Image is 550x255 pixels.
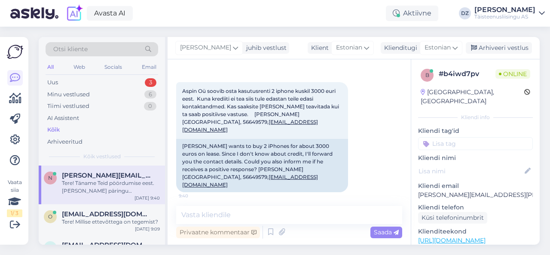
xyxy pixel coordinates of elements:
span: neeme.nurm@klick.ee [62,172,151,179]
img: explore-ai [65,4,83,22]
span: Estonian [336,43,362,52]
p: Kliendi nimi [418,154,533,163]
span: [PERSON_NAME] [180,43,231,52]
div: 1 / 3 [7,209,22,217]
span: Aspin Oü soovib osta kasutusrenti 2 iphone kuskil 3000 euri eest. Kuna krediiti ei tea siis tule ... [182,88,340,133]
span: O [48,213,52,220]
a: [PERSON_NAME]Täisteenusliisingu AS [474,6,545,20]
div: Tere! Täname Teid pöördumise eest. [PERSON_NAME] päringu [PERSON_NAME] kontaktandmed edastanud me... [62,179,160,195]
div: [PERSON_NAME] wants to buy 2 iPhones for about 3000 euros on lease. Since I don't know about cred... [176,139,348,192]
p: Kliendi email [418,181,533,190]
p: [PERSON_NAME][EMAIL_ADDRESS][PERSON_NAME][DOMAIN_NAME] [418,190,533,200]
div: [DATE] 9:09 [135,226,160,232]
div: Küsi telefoninumbrit [418,212,487,224]
span: n [48,244,52,251]
div: [PERSON_NAME] [474,6,535,13]
div: juhib vestlust [243,43,287,52]
div: Klient [308,43,329,52]
div: [GEOGRAPHIC_DATA], [GEOGRAPHIC_DATA] [421,88,524,106]
div: Email [140,61,158,73]
a: Avasta AI [87,6,133,21]
div: Tere! Millise ettevõttega on tegemist? [62,218,160,226]
input: Lisa tag [418,137,533,150]
span: natalja.sikorskaja@tele2.com [62,241,151,249]
div: Klienditugi [381,43,417,52]
div: Arhiveeri vestlus [466,42,532,54]
img: Askly Logo [7,44,23,60]
span: Estonian [425,43,451,52]
span: b [425,72,429,78]
div: All [46,61,55,73]
div: 3 [145,78,156,87]
div: Privaatne kommentaar [176,227,260,238]
div: 6 [144,90,156,99]
span: Otsi kliente [53,45,88,54]
div: Täisteenusliisingu AS [474,13,535,20]
div: Kliendi info [418,114,533,121]
div: # b4iwd7pv [439,69,495,79]
span: 9:40 [179,193,211,199]
div: [DATE] 9:40 [134,195,160,201]
p: Klienditeekond [418,227,533,236]
span: n [48,175,52,181]
p: Kliendi tag'id [418,126,533,135]
div: AI Assistent [47,114,79,123]
span: Kõik vestlused [83,153,121,160]
div: Arhiveeritud [47,138,82,146]
p: Kliendi telefon [418,203,533,212]
div: 0 [144,102,156,111]
span: Oskar100@mail.ee [62,210,151,218]
div: DZ [459,7,471,19]
div: Minu vestlused [47,90,90,99]
span: Online [495,69,530,79]
div: Socials [103,61,124,73]
a: [URL][DOMAIN_NAME] [418,237,486,244]
div: Web [72,61,87,73]
div: Uus [47,78,58,87]
div: Aktiivne [386,6,438,21]
div: Tiimi vestlused [47,102,89,111]
span: Saada [374,228,399,236]
input: Lisa nimi [419,166,523,176]
div: Vaata siia [7,178,22,217]
div: Kõik [47,126,60,134]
